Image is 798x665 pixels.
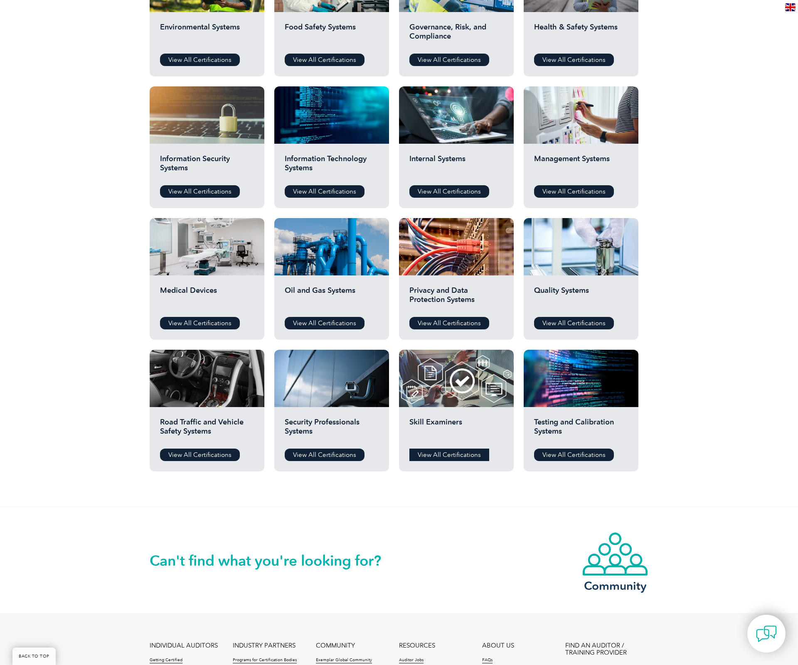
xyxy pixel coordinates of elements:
a: View All Certifications [534,54,614,66]
a: COMMUNITY [316,642,355,649]
h2: Food Safety Systems [285,22,379,47]
a: RESOURCES [399,642,435,649]
h2: Quality Systems [534,286,628,311]
a: BACK TO TOP [12,648,56,665]
a: FIND AN AUDITOR / TRAINING PROVIDER [565,642,648,656]
h2: Internal Systems [409,154,503,179]
a: View All Certifications [409,185,489,198]
img: contact-chat.png [756,623,777,644]
a: View All Certifications [160,185,240,198]
h2: Privacy and Data Protection Systems [409,286,503,311]
img: icon-community.webp [582,532,648,577]
a: View All Certifications [160,317,240,329]
a: ABOUT US [482,642,514,649]
h2: Security Professionals Systems [285,417,379,442]
h2: Skill Examiners [409,417,503,442]
h2: Management Systems [534,154,628,179]
a: View All Certifications [409,449,489,461]
h2: Health & Safety Systems [534,22,628,47]
a: View All Certifications [409,54,489,66]
h2: Testing and Calibration Systems [534,417,628,442]
a: View All Certifications [285,185,365,198]
a: FAQs [482,658,493,663]
h2: Oil and Gas Systems [285,286,379,311]
a: Auditor Jobs [399,658,424,663]
h3: Community [582,581,648,591]
a: View All Certifications [409,317,489,329]
h2: Can't find what you're looking for? [150,554,399,567]
h2: Governance, Risk, and Compliance [409,22,503,47]
h2: Information Security Systems [160,154,254,179]
a: Community [582,532,648,591]
h2: Environmental Systems [160,22,254,47]
a: INDIVIDUAL AUDITORS [150,642,218,649]
h2: Road Traffic and Vehicle Safety Systems [160,417,254,442]
a: INDUSTRY PARTNERS [233,642,296,649]
a: View All Certifications [534,185,614,198]
a: Getting Certified [150,658,182,663]
h2: Information Technology Systems [285,154,379,179]
a: Exemplar Global Community [316,658,372,663]
a: View All Certifications [160,54,240,66]
h2: Medical Devices [160,286,254,311]
a: Programs for Certification Bodies [233,658,297,663]
a: View All Certifications [285,449,365,461]
img: en [785,3,796,11]
a: View All Certifications [285,54,365,66]
a: View All Certifications [534,317,614,329]
a: View All Certifications [285,317,365,329]
a: View All Certifications [534,449,614,461]
a: View All Certifications [160,449,240,461]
